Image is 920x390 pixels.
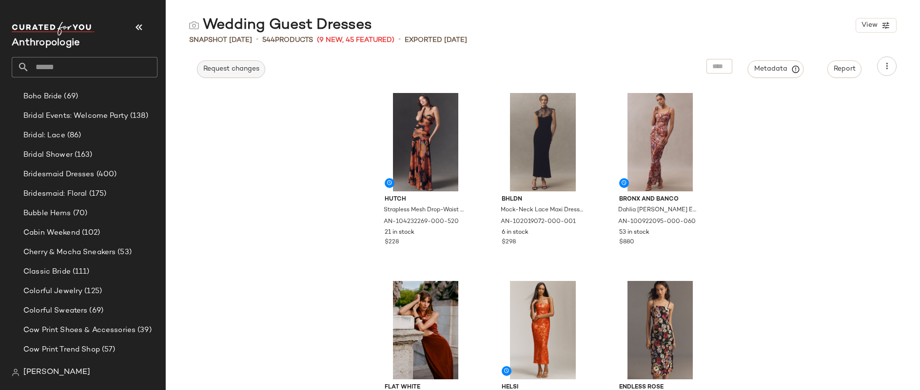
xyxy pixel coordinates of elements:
span: AN-104232269-000-520 [384,218,459,226]
span: (53) [116,247,132,258]
img: 100922095_060_b [611,93,709,191]
img: svg%3e [12,369,20,376]
span: (57) [100,344,116,355]
span: (163) [73,149,93,161]
span: Cow Print Trend Shop [23,344,100,355]
span: Bridal Shower [23,149,73,161]
span: Colorful Jewelry [23,286,82,297]
span: Hutch [385,195,467,204]
span: (69) [62,91,78,102]
button: View [856,18,897,33]
span: Report [833,65,856,73]
span: (138) [128,111,148,122]
span: Cabin Weekend [23,227,80,239]
span: (9 New, 45 Featured) [317,35,394,45]
span: 21 in stock [385,228,414,237]
span: Bubble Hems [23,208,71,219]
span: Strapless Mesh Drop-Waist Maxi Dress by Hutch in Black, Women's, Size: Medium, Polyester/Mesh at ... [384,206,466,215]
span: (175) [87,188,107,200]
span: • [256,34,258,46]
span: Bridesmaid Dresses [23,169,95,180]
span: Bridesmaid: Floral [23,188,87,200]
span: (102) [80,227,100,239]
button: Report [827,60,861,78]
span: 544 [262,37,275,44]
span: (69) [87,305,103,316]
span: Bridal Events: Welcome Party [23,111,128,122]
span: Mock-Neck Lace Maxi Dress by BHLDN in Black, Women's, Size: XS, Polyester/Elastane at Anthropologie [501,206,583,215]
span: Snapshot [DATE] [189,35,252,45]
span: Bridal: Lace [23,130,65,141]
span: $298 [502,238,516,247]
span: Classic Bride [23,266,71,278]
span: (86) [65,130,81,141]
p: Exported [DATE] [405,35,467,45]
span: $880 [619,238,634,247]
span: (400) [95,169,117,180]
span: (39) [136,325,152,336]
span: Dahlia [PERSON_NAME] Embroidered Gown by Bronx and Banco, Women's, Size: XS, Polyester/Elastane/M... [618,206,701,215]
span: [PERSON_NAME] [23,367,90,378]
span: Request changes [203,65,259,73]
span: Colorful Sweaters [23,305,87,316]
span: Metadata [754,65,798,74]
span: 53 in stock [619,228,649,237]
span: (70) [71,208,88,219]
span: $228 [385,238,399,247]
span: View [861,21,878,29]
div: Wedding Guest Dresses [189,16,372,35]
img: svg%3e [189,20,199,30]
button: Request changes [197,60,265,78]
img: 4130907080022_080_b14 [377,281,475,379]
span: (125) [82,286,102,297]
span: (111) [71,266,90,278]
button: Metadata [748,60,804,78]
img: cfy_white_logo.C9jOOHJF.svg [12,22,95,36]
span: Bronx and Banco [619,195,702,204]
span: Current Company Name [12,38,80,48]
span: Boho Bride [23,91,62,102]
img: 102019072_001_b [494,93,592,191]
img: 104232269_520_b [377,93,475,191]
img: 91948950_068_b [494,281,592,379]
span: 6 in stock [502,228,529,237]
span: Cow Print Shoes & Accessories [23,325,136,336]
img: 4130634430178_009_b [611,281,709,379]
div: Products [262,35,313,45]
span: BHLDN [502,195,584,204]
span: • [398,34,401,46]
span: AN-102019072-000-001 [501,218,576,226]
span: AN-100922095-000-060 [618,218,696,226]
span: Cherry & Mocha Sneakers [23,247,116,258]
